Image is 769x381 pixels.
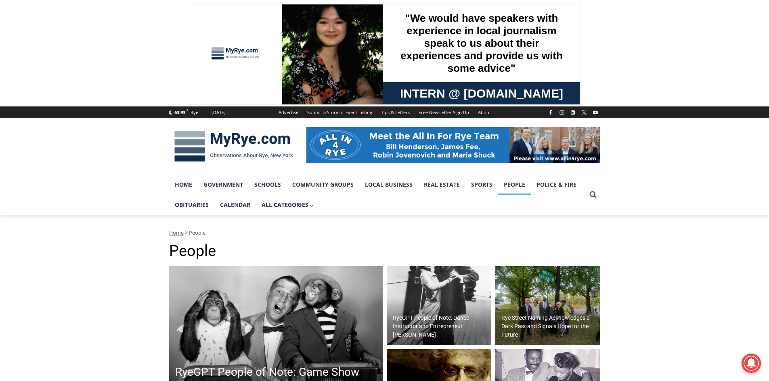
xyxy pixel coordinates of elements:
[0,80,117,100] a: [PERSON_NAME] Read Sanctuary Fall Fest: [DATE]
[303,106,377,118] a: Submit a Story or Event Listing
[211,80,374,98] span: Intern @ [DOMAIN_NAME]
[414,106,474,118] a: Free Newsletter Sign Up
[6,81,103,100] h4: [PERSON_NAME] Read Sanctuary Fall Fest: [DATE]
[169,229,184,236] a: Home
[174,109,185,115] span: 63.93
[498,175,531,195] a: People
[531,175,582,195] a: Police & Fire
[249,175,287,195] a: Schools
[191,109,198,116] div: Rye
[212,109,226,116] div: [DATE]
[189,229,205,236] span: People
[591,108,600,117] a: YouTube
[169,175,586,215] nav: Primary Navigation
[169,195,214,215] a: Obituaries
[0,0,80,80] img: s_800_29ca6ca9-f6cc-433c-a631-14f6620ca39b.jpeg
[586,187,600,202] button: View Search Form
[579,108,589,117] a: X
[84,24,113,66] div: Co-sponsored by Westchester County Parks
[198,175,249,195] a: Government
[94,68,98,76] div: 6
[546,108,555,117] a: Facebook
[256,195,320,215] button: Child menu of All Categories
[274,106,303,118] a: Advertise
[306,127,600,163] img: All in for Rye
[418,175,465,195] a: Real Estate
[287,175,359,195] a: Community Groups
[465,175,498,195] a: Sports
[377,106,414,118] a: Tips & Letters
[169,175,198,195] a: Home
[568,108,578,117] a: Linkedin
[185,229,188,236] span: >
[84,68,88,76] div: 1
[387,266,492,345] img: (PHOTO: Arthur Murray and his wife, Kathryn Murray, dancing in 1925. Public Domain.)
[557,108,567,117] a: Instagram
[169,242,600,260] h1: People
[495,266,600,345] img: (PHOTO: The Paul & Orial Redd Way street naming at the Rye train station on September 27, 2025. L...
[90,68,92,76] div: /
[474,106,495,118] a: About
[495,266,600,345] a: Rye Street Naming Acknowledges a Dark Past and Signals Hope for the Future
[169,125,298,167] img: MyRye.com
[359,175,418,195] a: Local Business
[169,229,600,237] nav: Breadcrumbs
[204,0,381,78] div: "We would have speakers with experience in local journalism speak to us about their experiences a...
[186,108,188,112] span: F
[387,266,492,345] a: RyeGPT People of Note: Dance Instructor and Entrepreneur [PERSON_NAME]
[214,195,256,215] a: Calendar
[393,314,490,339] h2: RyeGPT People of Note: Dance Instructor and Entrepreneur [PERSON_NAME]
[274,106,495,118] nav: Secondary Navigation
[194,78,391,100] a: Intern @ [DOMAIN_NAME]
[501,314,598,339] h2: Rye Street Naming Acknowledges a Dark Past and Signals Hope for the Future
